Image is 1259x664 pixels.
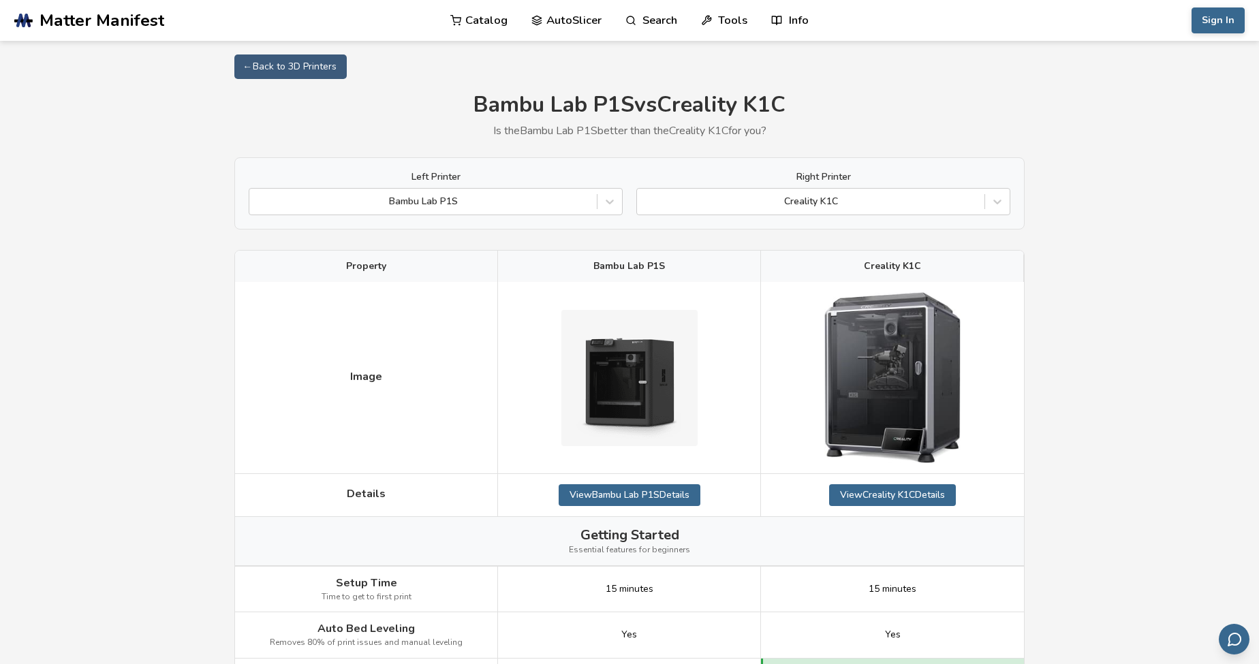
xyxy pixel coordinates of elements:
span: Essential features for beginners [569,546,690,555]
button: Sign In [1192,7,1245,33]
span: Matter Manifest [40,11,164,30]
label: Right Printer [636,172,1010,183]
img: Creality K1C [824,292,961,463]
span: Property [346,261,386,272]
span: Setup Time [336,577,397,589]
label: Left Printer [249,172,623,183]
span: Bambu Lab P1S [593,261,665,272]
span: 15 minutes [869,584,916,595]
span: Removes 80% of print issues and manual leveling [270,638,463,648]
span: Image [350,370,382,383]
span: Auto Bed Leveling [317,622,415,635]
input: Bambu Lab P1S [256,196,259,207]
span: Details [347,488,386,500]
a: ← Back to 3D Printers [234,54,347,79]
p: Is the Bambu Lab P1S better than the Creality K1C for you? [234,125,1025,137]
span: Yes [885,629,901,640]
a: ViewCreality K1CDetails [829,484,956,506]
span: 15 minutes [606,584,653,595]
span: Creality K1C [864,261,921,272]
img: Bambu Lab P1S [561,310,698,446]
input: Creality K1C [644,196,647,207]
a: ViewBambu Lab P1SDetails [559,484,700,506]
button: Send feedback via email [1219,624,1249,654]
h1: Bambu Lab P1S vs Creality K1C [234,93,1025,118]
span: Yes [621,629,637,640]
span: Getting Started [580,527,679,543]
span: Time to get to first print [322,592,411,602]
